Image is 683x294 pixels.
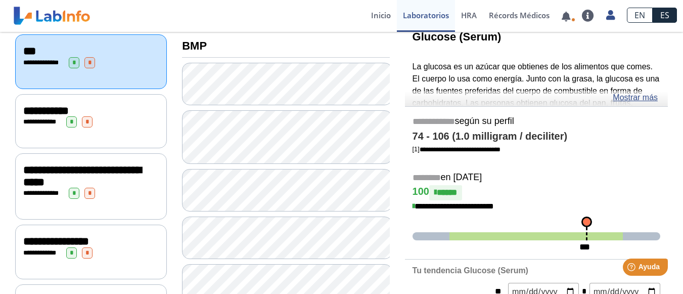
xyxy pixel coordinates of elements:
h5: según su perfil [413,116,660,128]
b: Glucose (Serum) [413,30,502,43]
h5: en [DATE] [413,172,660,184]
iframe: Help widget launcher [593,255,672,283]
h4: 74 - 106 (1.0 milligram / deciliter) [413,131,660,143]
b: BMP [182,39,207,52]
a: ES [653,8,677,23]
span: HRA [461,10,477,20]
b: Tu tendencia Glucose (Serum) [413,266,528,275]
a: Mostrar más [613,92,658,104]
a: EN [627,8,653,23]
h4: 100 [413,185,660,200]
a: [1] [413,145,500,153]
p: La glucosa es un azúcar que obtienes de los alimentos que comes. El cuerpo lo usa como energía. J... [413,61,660,157]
